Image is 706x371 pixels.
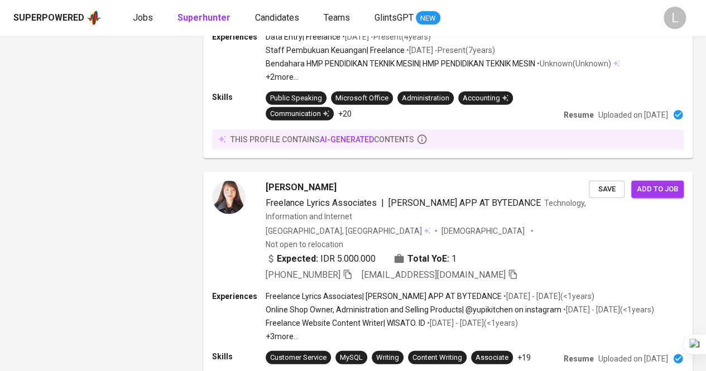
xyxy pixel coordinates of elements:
span: | [381,196,384,210]
img: a281170816f566817b0e23fe8d8f05cf.png [212,181,246,214]
p: +20 [338,108,352,119]
a: Teams [324,11,352,25]
p: Uploaded on [DATE] [598,109,668,121]
p: Experiences [212,31,266,42]
span: [PHONE_NUMBER] [266,269,340,280]
div: [GEOGRAPHIC_DATA], [GEOGRAPHIC_DATA] [266,225,430,237]
div: L [664,7,686,29]
p: Resume [564,353,594,364]
p: +2 more ... [266,71,619,83]
span: GlintsGPT [374,12,414,23]
a: Superhunter [177,11,233,25]
div: Writing [376,353,399,363]
div: Public Speaking [270,93,322,104]
p: • [DATE] - [DATE] ( <1 years ) [561,304,654,315]
span: [EMAIL_ADDRESS][DOMAIN_NAME] [362,269,506,280]
p: Experiences [212,291,266,302]
div: Content Writing [412,353,462,363]
span: AI-generated [320,135,374,144]
span: [PERSON_NAME] APP AT BYTEDANCE [388,197,541,208]
span: Jobs [133,12,153,23]
span: Candidates [255,12,299,23]
div: Superpowered [13,12,84,25]
span: [PERSON_NAME] [266,181,337,194]
button: Add to job [631,181,684,198]
p: • [DATE] - [DATE] ( <1 years ) [502,291,594,302]
a: Superpoweredapp logo [13,9,102,26]
p: Bendahara HMP PENDIDIKAN TEKNIK MESIN | HMP PENDIDIKAN TEKNIK MESIN [266,58,535,69]
div: Communication [270,109,329,119]
button: Save [589,181,625,198]
span: [DEMOGRAPHIC_DATA] [441,225,526,237]
p: • [DATE] - Present ( 4 years ) [340,31,431,42]
p: Skills [212,351,266,362]
p: Staff Pembukuan Keuangan | Freelance [266,45,405,56]
p: Freelance Website Content Writer | WISATO. ID [266,317,425,329]
div: Customer Service [270,353,326,363]
p: Resume [564,109,594,121]
span: Add to job [637,183,678,196]
img: app logo [87,9,102,26]
a: GlintsGPT NEW [374,11,440,25]
div: IDR 5.000.000 [266,252,376,266]
p: Skills [212,91,266,103]
b: Superhunter [177,12,230,23]
div: Administration [402,93,449,104]
b: Expected: [277,252,318,266]
p: • Unknown ( Unknown ) [535,58,611,69]
span: NEW [416,13,440,24]
p: Not open to relocation [266,239,343,250]
p: +19 [517,352,531,363]
p: this profile contains contents [230,134,414,145]
p: • [DATE] - Present ( 7 years ) [405,45,495,56]
p: Online Shop Owner, Administration and Selling Products | @yupikitchen on instagram [266,304,561,315]
span: Teams [324,12,350,23]
p: +3 more ... [266,331,654,342]
span: 1 [452,252,457,266]
div: Microsoft Office [335,93,388,104]
b: Total YoE: [407,252,449,266]
p: • [DATE] - [DATE] ( <1 years ) [425,317,518,329]
p: Uploaded on [DATE] [598,353,668,364]
div: Associate [476,353,508,363]
span: Freelance Lyrics Associates [266,197,377,208]
div: MySQL [340,353,363,363]
a: Jobs [133,11,155,25]
span: Save [594,183,619,196]
div: Accounting [463,93,508,104]
p: Data Entry | Freelance [266,31,340,42]
a: Candidates [255,11,301,25]
p: Freelance Lyrics Associates | [PERSON_NAME] APP AT BYTEDANCE [266,291,502,302]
